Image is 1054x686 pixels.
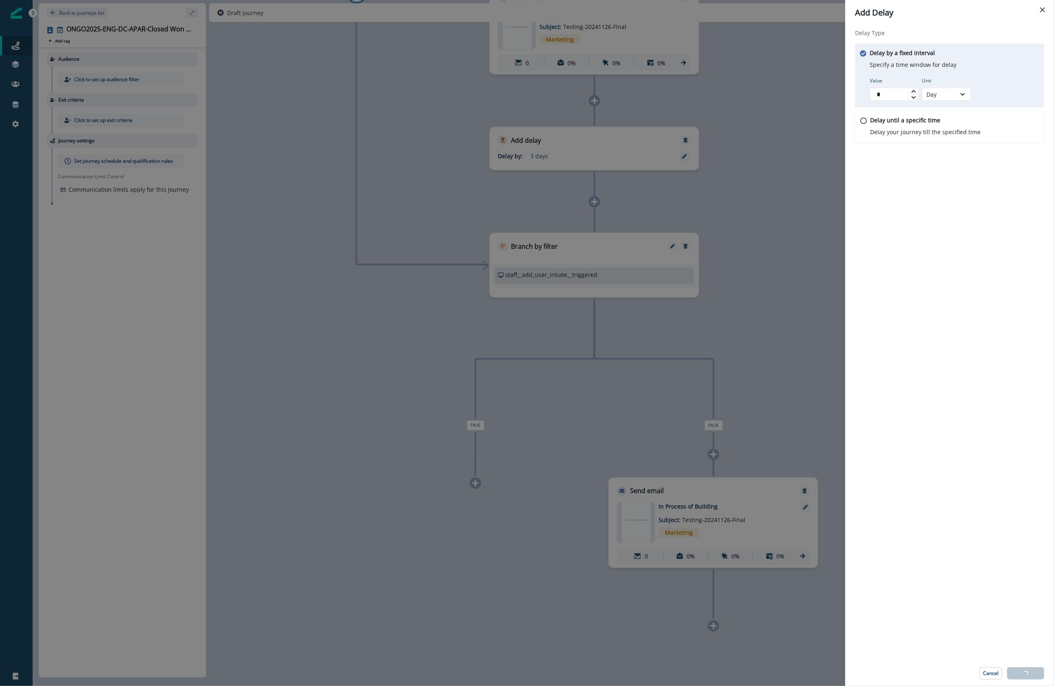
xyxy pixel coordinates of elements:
[870,60,957,69] p: Specify a time window for delay
[926,90,952,99] div: Day
[855,29,1044,37] p: Delay Type
[922,77,966,84] label: Unit
[1036,3,1049,16] button: Close
[870,49,935,57] p: Delay by a fixed interval
[870,128,981,136] p: Delay your journey till the specified time
[855,7,1044,19] div: Add Delay
[979,667,1002,679] button: Cancel
[870,77,914,84] label: Value
[870,116,940,124] p: Delay until a specific time
[983,671,999,676] p: Cancel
